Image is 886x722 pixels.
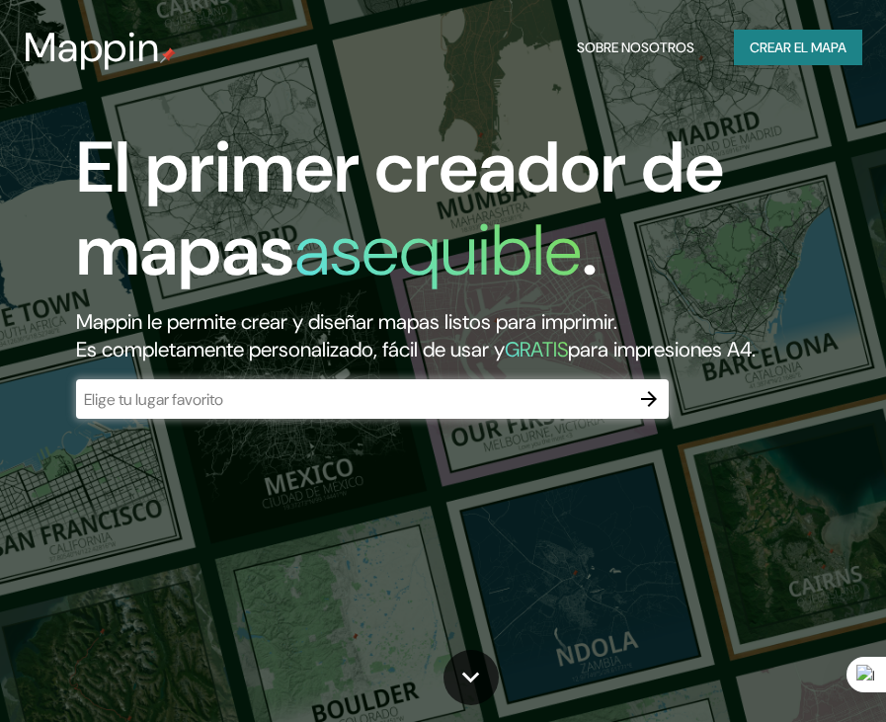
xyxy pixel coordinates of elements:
[505,336,568,363] h5: GRATIS
[710,645,864,700] iframe: Help widget launcher
[577,36,694,60] font: Sobre nosotros
[569,30,702,66] button: Sobre nosotros
[294,204,582,296] h1: asequible
[76,388,629,411] input: Elige tu lugar favorito
[76,126,785,308] h1: El primer creador de mapas .
[734,30,862,66] button: Crear el mapa
[160,47,176,63] img: mappin-pin
[24,24,160,71] h3: Mappin
[76,308,785,363] h2: Mappin le permite crear y diseñar mapas listos para imprimir. Es completamente personalizado, fác...
[750,36,846,60] font: Crear el mapa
